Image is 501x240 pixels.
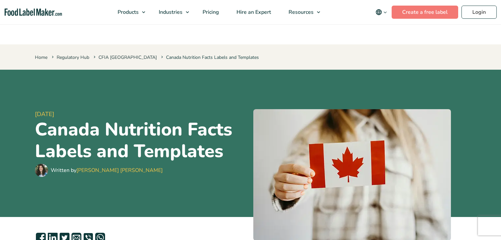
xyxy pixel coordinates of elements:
[51,166,163,174] div: Written by
[287,9,314,16] span: Resources
[157,9,183,16] span: Industries
[461,6,497,19] a: Login
[35,54,47,60] a: Home
[76,167,163,174] a: [PERSON_NAME] [PERSON_NAME]
[35,164,48,177] img: Maria Abi Hanna - Food Label Maker
[35,119,248,162] h1: Canada Nutrition Facts Labels and Templates
[98,54,157,60] a: CFIA [GEOGRAPHIC_DATA]
[201,9,220,16] span: Pricing
[160,54,259,60] span: Canada Nutrition Facts Labels and Templates
[235,9,272,16] span: Hire an Expert
[392,6,458,19] a: Create a free label
[57,54,89,60] a: Regulatory Hub
[116,9,139,16] span: Products
[35,110,248,119] span: [DATE]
